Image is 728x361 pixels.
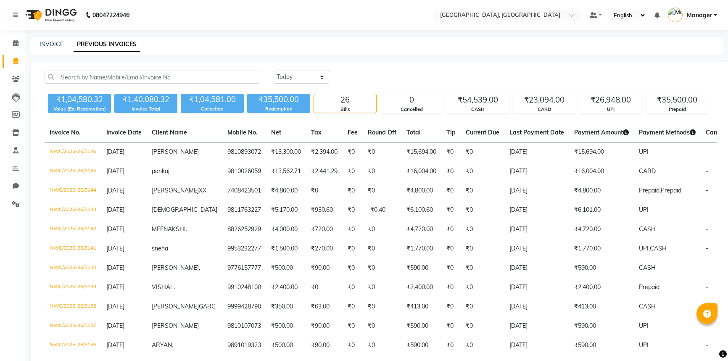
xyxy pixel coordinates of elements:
[363,142,401,162] td: ₹0
[152,187,199,194] span: [PERSON_NAME]
[114,94,177,105] div: ₹1,40,080.32
[45,162,101,181] td: NWC/2025-26/3145
[461,297,504,316] td: ₹0
[569,239,634,258] td: ₹1,770.00
[646,106,708,113] div: Prepaid
[152,225,186,233] span: MEENAKSHI
[343,297,363,316] td: ₹0
[441,336,461,355] td: ₹0
[441,181,461,200] td: ₹0
[50,129,81,136] span: Invoice No.
[504,336,569,355] td: [DATE]
[152,148,199,155] span: [PERSON_NAME]
[152,129,187,136] span: Client Name
[40,40,63,48] a: INVOICE
[152,303,199,310] span: [PERSON_NAME]
[513,106,575,113] div: CARD
[461,278,504,297] td: ₹0
[48,94,111,105] div: ₹1,04,580.32
[152,245,168,252] span: sneha
[311,129,322,136] span: Tax
[45,142,101,162] td: NWC/2025-26/3146
[580,94,642,106] div: ₹26,948.00
[199,264,200,271] span: .
[401,239,441,258] td: ₹1,770.00
[222,220,266,239] td: 8826252929
[447,94,509,106] div: ₹54,539.00
[222,278,266,297] td: 9910248100
[441,142,461,162] td: ₹0
[48,105,111,113] div: Value (Ex. Redemption)
[266,162,306,181] td: ₹13,562.71
[343,220,363,239] td: ₹0
[363,239,401,258] td: ₹0
[106,245,124,252] span: [DATE]
[363,200,401,220] td: -₹0.40
[21,3,79,27] img: logo
[580,106,642,113] div: UPI
[639,283,659,291] span: Prepaid
[45,239,101,258] td: NWC/2025-26/3141
[74,37,140,52] a: PREVIOUS INVOICES
[106,167,124,175] span: [DATE]
[222,316,266,336] td: 9810107073
[504,162,569,181] td: [DATE]
[45,316,101,336] td: NWC/2025-26/3137
[401,297,441,316] td: ₹413.00
[574,129,629,136] span: Payment Amount
[343,316,363,336] td: ₹0
[368,129,396,136] span: Round Off
[569,316,634,336] td: ₹590.00
[706,283,708,291] span: -
[266,200,306,220] td: ₹5,170.00
[706,187,708,194] span: -
[461,220,504,239] td: ₹0
[199,303,216,310] span: GARG
[466,129,499,136] span: Current Due
[222,142,266,162] td: 9810893072
[186,225,187,233] span: .
[461,181,504,200] td: ₹0
[639,225,656,233] span: CASH
[343,239,363,258] td: ₹0
[461,162,504,181] td: ₹0
[406,129,421,136] span: Total
[348,129,358,136] span: Fee
[706,225,708,233] span: -
[639,129,696,136] span: Payment Methods
[639,206,649,213] span: UPI
[441,316,461,336] td: ₹0
[314,94,376,106] div: 26
[401,181,441,200] td: ₹4,800.00
[45,336,101,355] td: NWC/2025-26/3136
[266,316,306,336] td: ₹500.00
[266,258,306,278] td: ₹500.00
[343,278,363,297] td: ₹0
[306,142,343,162] td: ₹2,394.00
[687,11,712,20] span: Manager
[363,278,401,297] td: ₹0
[441,200,461,220] td: ₹0
[306,220,343,239] td: ₹720.00
[569,162,634,181] td: ₹16,004.00
[306,278,343,297] td: ₹0
[306,239,343,258] td: ₹270.00
[45,71,260,84] input: Search by Name/Mobile/Email/Invoice No
[306,162,343,181] td: ₹2,441.29
[271,129,281,136] span: Net
[639,303,656,310] span: CASH
[266,239,306,258] td: ₹1,500.00
[441,239,461,258] td: ₹0
[222,297,266,316] td: 9999428790
[363,220,401,239] td: ₹0
[461,258,504,278] td: ₹0
[504,316,569,336] td: [DATE]
[504,142,569,162] td: [DATE]
[266,297,306,316] td: ₹350.00
[706,206,708,213] span: -
[306,181,343,200] td: ₹0
[441,220,461,239] td: ₹0
[504,181,569,200] td: [DATE]
[172,341,173,349] span: .
[306,200,343,220] td: ₹930.60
